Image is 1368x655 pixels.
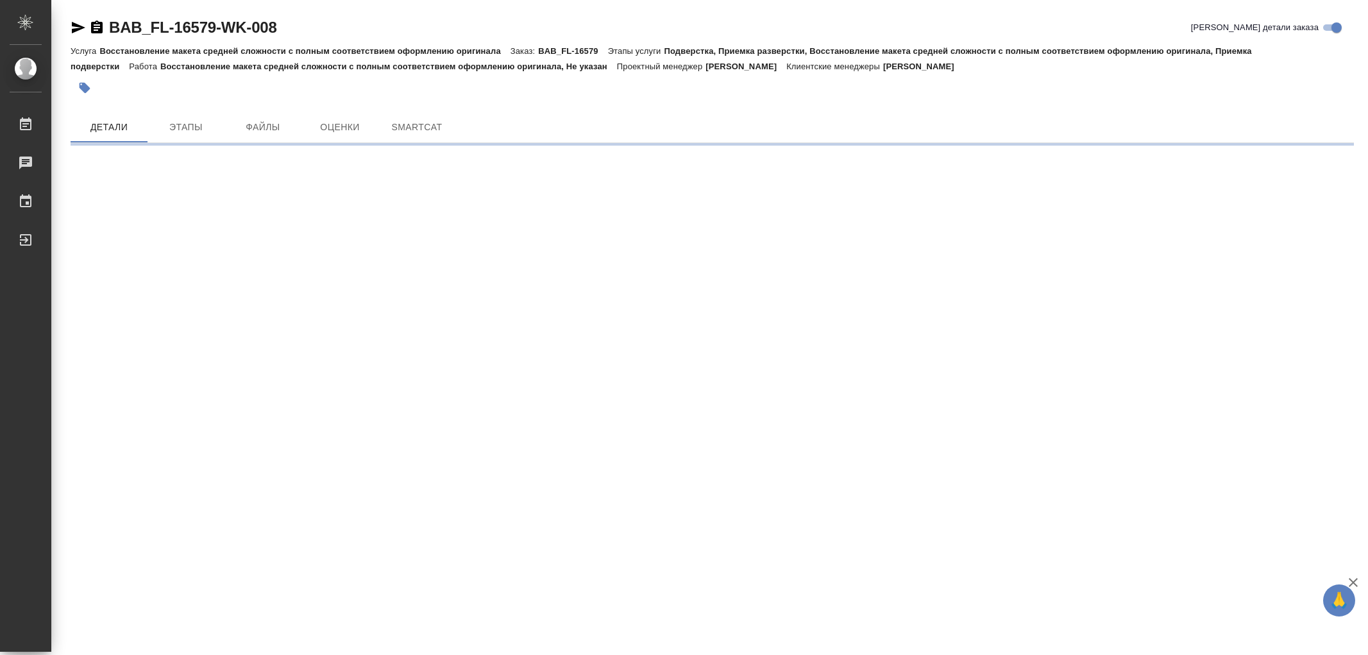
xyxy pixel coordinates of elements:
p: [PERSON_NAME] [705,62,786,71]
span: 🙏 [1328,587,1350,614]
p: BAB_FL-16579 [538,46,607,56]
button: Скопировать ссылку [89,20,105,35]
span: SmartCat [386,119,448,135]
button: Скопировать ссылку для ЯМессенджера [71,20,86,35]
span: Оценки [309,119,371,135]
p: Этапы услуги [608,46,664,56]
p: Клиентские менеджеры [786,62,883,71]
span: Этапы [155,119,217,135]
a: BAB_FL-16579-WK-008 [109,19,277,36]
p: [PERSON_NAME] [883,62,964,71]
p: Проектный менеджер [617,62,705,71]
p: Работа [129,62,160,71]
span: [PERSON_NAME] детали заказа [1191,21,1319,34]
button: Добавить тэг [71,74,99,102]
p: Услуга [71,46,99,56]
span: Файлы [232,119,294,135]
button: 🙏 [1323,584,1355,617]
p: Восстановление макета средней сложности с полным соответствием оформлению оригинала [99,46,510,56]
p: Подверстка, Приемка разверстки, Восстановление макета средней сложности с полным соответствием оф... [71,46,1252,71]
span: Детали [78,119,140,135]
p: Восстановление макета средней сложности с полным соответствием оформлению оригинала, Не указан [160,62,617,71]
p: Заказ: [511,46,538,56]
